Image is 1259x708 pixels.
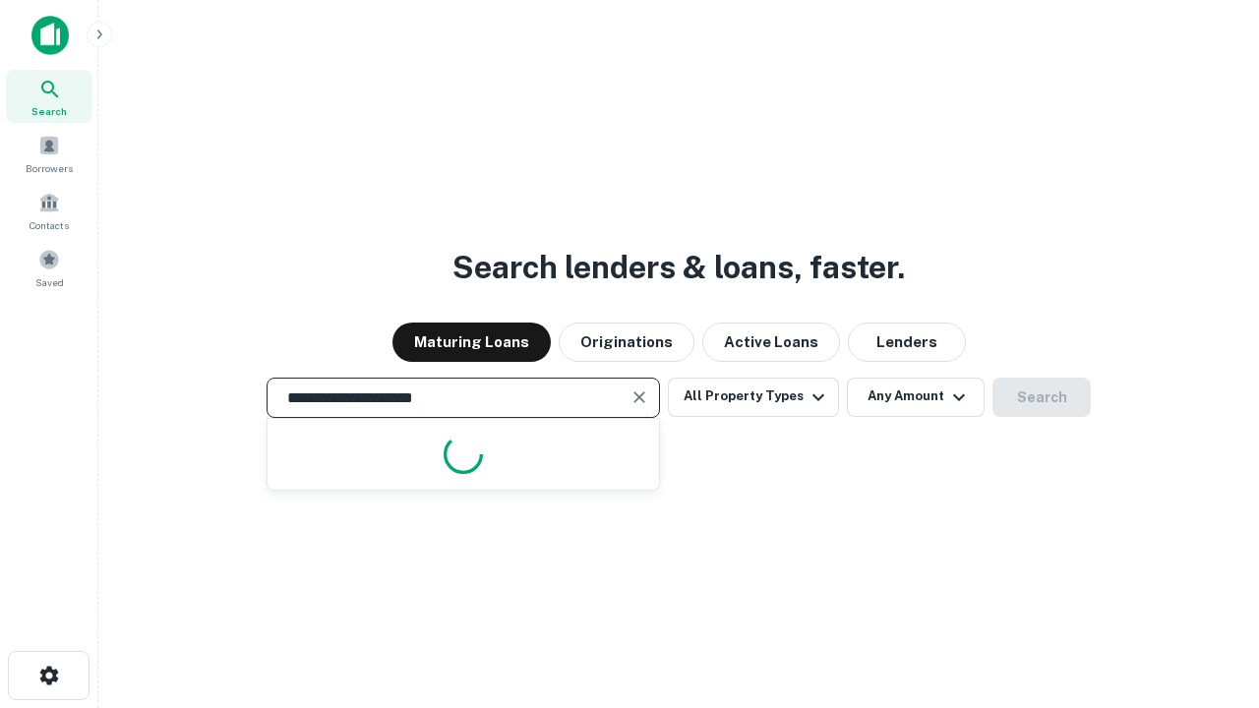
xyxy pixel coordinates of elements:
[6,241,92,294] a: Saved
[35,274,64,290] span: Saved
[26,160,73,176] span: Borrowers
[6,127,92,180] a: Borrowers
[6,70,92,123] a: Search
[31,16,69,55] img: capitalize-icon.png
[31,103,67,119] span: Search
[392,323,551,362] button: Maturing Loans
[702,323,840,362] button: Active Loans
[668,378,839,417] button: All Property Types
[452,244,905,291] h3: Search lenders & loans, faster.
[847,378,985,417] button: Any Amount
[6,184,92,237] a: Contacts
[30,217,69,233] span: Contacts
[1161,551,1259,645] iframe: Chat Widget
[848,323,966,362] button: Lenders
[626,383,653,411] button: Clear
[559,323,694,362] button: Originations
